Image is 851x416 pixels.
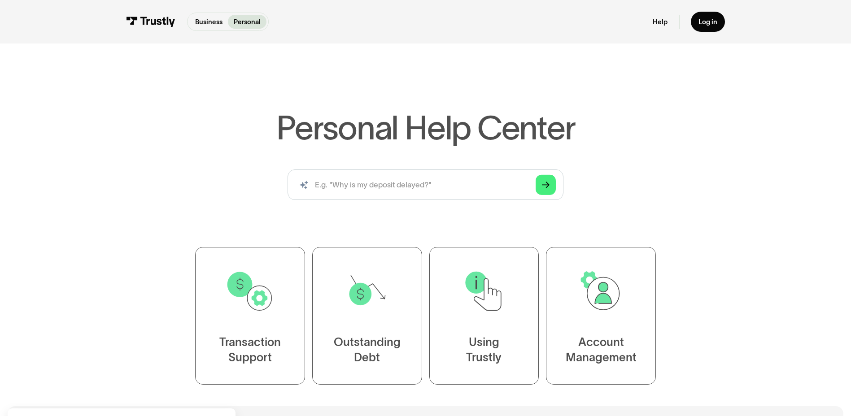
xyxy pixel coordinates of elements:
[195,17,223,27] p: Business
[234,17,261,27] p: Personal
[219,335,281,365] div: Transaction Support
[195,247,305,385] a: TransactionSupport
[334,335,401,365] div: Outstanding Debt
[228,15,266,29] a: Personal
[546,247,656,385] a: AccountManagement
[288,169,563,200] input: search
[189,15,228,29] a: Business
[466,335,502,365] div: Using Trustly
[276,111,575,144] h1: Personal Help Center
[691,12,725,32] a: Log in
[653,17,668,26] a: Help
[429,247,539,385] a: UsingTrustly
[698,17,717,26] div: Log in
[566,335,637,365] div: Account Management
[126,17,175,27] img: Trustly Logo
[312,247,422,385] a: OutstandingDebt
